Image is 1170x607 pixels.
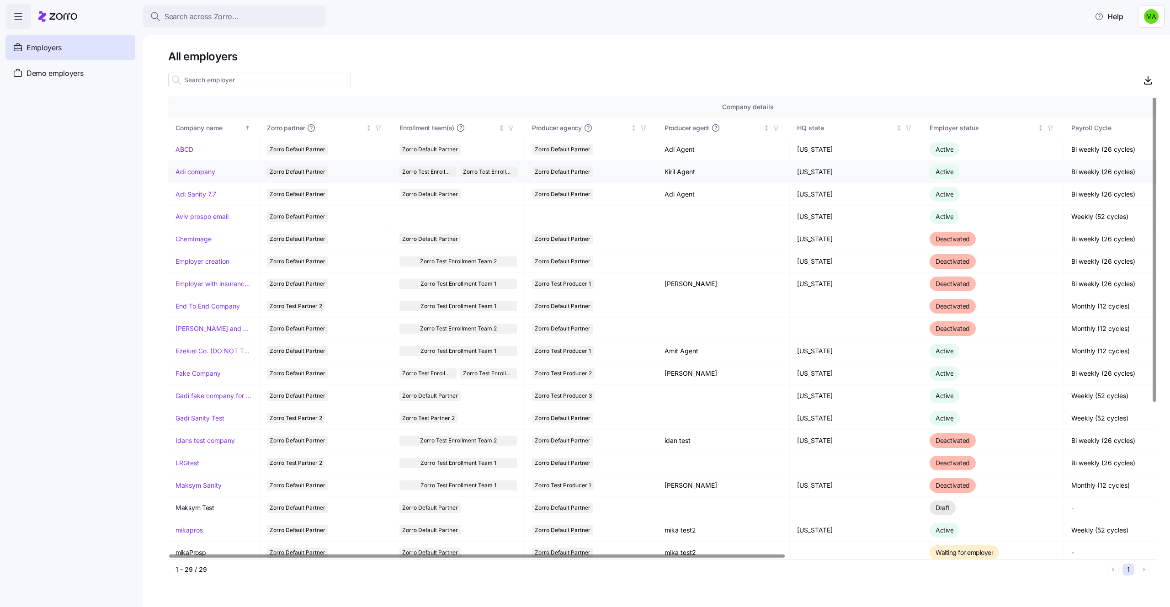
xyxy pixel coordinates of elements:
[175,234,212,244] a: ChemImage
[27,68,84,79] span: Demo employers
[525,117,657,138] th: Producer agencyNot sorted
[402,503,458,513] span: Zorro Default Partner
[535,256,590,266] span: Zorro Default Partner
[270,458,322,468] span: Zorro Test Partner 2
[270,234,325,244] span: Zorro Default Partner
[790,250,922,273] td: [US_STATE]
[175,458,199,468] a: LRGtest
[463,167,515,177] span: Zorro Test Enrollment Team 1
[175,414,224,423] a: Gadi Sanity Test
[175,212,229,221] a: Aviv prospo email
[535,391,592,401] span: Zorro Test Producer 3
[657,430,790,452] td: idan test
[535,144,590,154] span: Zorro Default Partner
[420,256,497,266] span: Zorro Test Enrollment Team 2
[175,190,216,199] a: Adi Sanity 7.7
[790,138,922,161] td: [US_STATE]
[790,183,922,206] td: [US_STATE]
[392,117,525,138] th: Enrollment team(s)Not sorted
[270,167,325,177] span: Zorro Default Partner
[366,125,372,131] div: Not sorted
[657,117,790,138] th: Producer agentNot sorted
[535,525,590,535] span: Zorro Default Partner
[270,548,325,558] span: Zorro Default Partner
[168,49,1157,64] h1: All employers
[657,161,790,183] td: Kiril Agent
[175,548,206,557] span: mikaProsp
[535,301,590,311] span: Zorro Default Partner
[402,234,458,244] span: Zorro Default Partner
[936,257,970,265] span: Deactivated
[535,189,590,199] span: Zorro Default Partner
[936,481,970,489] span: Deactivated
[936,548,993,556] span: Waiting for employer
[420,458,496,468] span: Zorro Test Enrollment Team 1
[175,526,203,535] a: mikapros
[175,481,222,490] a: Maksym Sanity
[175,436,235,445] a: Idans test company
[420,436,497,446] span: Zorro Test Enrollment Team 2
[402,368,454,378] span: Zorro Test Enrollment Team 2
[790,385,922,407] td: [US_STATE]
[420,301,496,311] span: Zorro Test Enrollment Team 1
[270,279,325,289] span: Zorro Default Partner
[498,125,505,131] div: Not sorted
[270,346,325,356] span: Zorro Default Partner
[270,503,325,513] span: Zorro Default Partner
[1107,564,1119,575] button: Previous page
[657,519,790,542] td: mika test2
[535,346,591,356] span: Zorro Test Producer 1
[532,123,582,133] span: Producer agency
[790,228,922,250] td: [US_STATE]
[936,504,950,511] span: Draft
[420,324,497,334] span: Zorro Test Enrollment Team 2
[463,368,515,378] span: Zorro Test Enrollment Team 1
[936,392,953,399] span: Active
[270,144,325,154] span: Zorro Default Partner
[175,346,252,356] a: Ezekiel Co. (DO NOT TOUCH)
[402,525,458,535] span: Zorro Default Partner
[936,190,953,198] span: Active
[5,60,135,86] a: Demo employers
[143,5,325,27] button: Search across Zorro...
[936,235,970,243] span: Deactivated
[270,256,325,266] span: Zorro Default Partner
[260,117,392,138] th: Zorro partnerNot sorted
[790,430,922,452] td: [US_STATE]
[1087,7,1131,26] button: Help
[175,324,252,333] a: [PERSON_NAME] and ChemImage
[896,125,902,131] div: Not sorted
[535,436,590,446] span: Zorro Default Partner
[535,167,590,177] span: Zorro Default Partner
[399,123,454,133] span: Enrollment team(s)
[270,391,325,401] span: Zorro Default Partner
[535,324,590,334] span: Zorro Default Partner
[270,212,325,222] span: Zorro Default Partner
[535,503,590,513] span: Zorro Default Partner
[631,125,637,131] div: Not sorted
[657,340,790,362] td: Amit Agent
[175,391,252,400] a: Gadi fake company for test
[270,368,325,378] span: Zorro Default Partner
[402,413,455,423] span: Zorro Test Partner 2
[175,369,221,378] a: Fake Company
[790,273,922,295] td: [US_STATE]
[535,234,590,244] span: Zorro Default Partner
[936,302,970,310] span: Deactivated
[270,413,322,423] span: Zorro Test Partner 2
[27,42,62,53] span: Employers
[930,123,1036,133] div: Employer status
[936,526,953,534] span: Active
[763,125,770,131] div: Not sorted
[420,279,496,289] span: Zorro Test Enrollment Team 1
[936,145,953,153] span: Active
[175,279,252,288] a: Employer with insurance problems
[420,480,496,490] span: Zorro Test Enrollment Team 1
[168,117,260,138] th: Company nameSorted ascending
[936,280,970,288] span: Deactivated
[657,273,790,295] td: [PERSON_NAME]
[936,325,970,332] span: Deactivated
[1144,9,1159,24] img: 41f7e9dcbe0085fe4205d38e648ebedc
[922,117,1064,138] th: Employer statusNot sorted
[1138,564,1150,575] button: Next page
